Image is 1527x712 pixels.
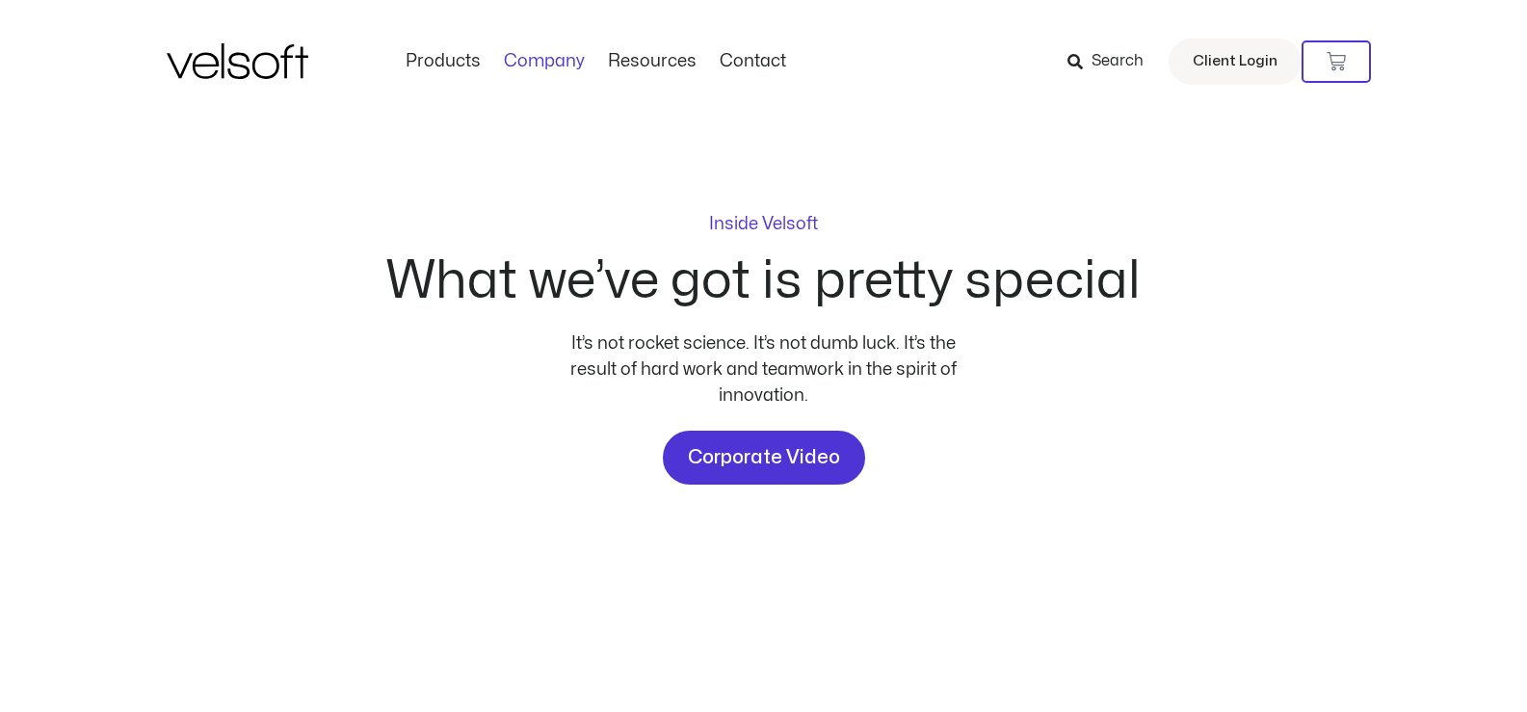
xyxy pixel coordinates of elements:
[1092,49,1144,74] span: Search
[394,51,798,72] nav: Menu
[167,43,308,79] img: Velsoft Training Materials
[492,51,596,72] a: CompanyMenu Toggle
[1169,39,1302,85] a: Client Login
[394,51,492,72] a: ProductsMenu Toggle
[1067,45,1157,78] a: Search
[708,51,798,72] a: ContactMenu Toggle
[709,216,818,233] p: Inside Velsoft
[562,330,966,409] div: It’s not rocket science. It’s not dumb luck. It’s the result of hard work and teamwork in the spi...
[1193,49,1277,74] span: Client Login
[663,431,865,485] a: Corporate Video
[688,442,840,473] span: Corporate Video
[386,255,1141,307] h2: What we’ve got is pretty special
[596,51,708,72] a: ResourcesMenu Toggle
